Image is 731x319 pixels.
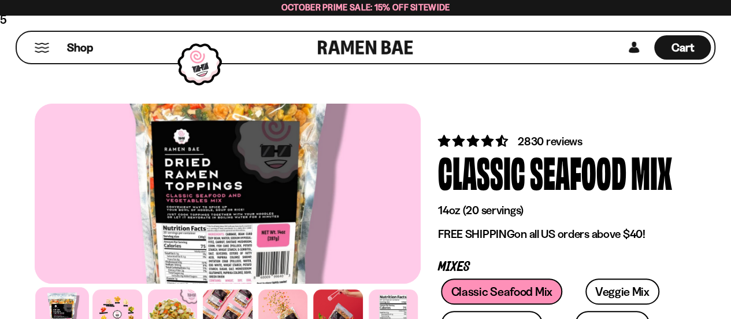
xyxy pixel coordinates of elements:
div: Seafood [530,150,626,193]
p: Mixes [438,262,679,273]
p: on all US orders above $40! [438,227,679,241]
div: Mix [631,150,672,193]
span: October Prime Sale: 15% off Sitewide [281,2,450,13]
strong: FREE SHIPPING [438,227,514,241]
span: Cart [671,41,694,54]
a: Veggie Mix [585,278,659,305]
button: Mobile Menu Trigger [34,43,50,53]
span: 2830 reviews [518,134,582,148]
span: 4.68 stars [438,134,510,148]
span: Shop [67,40,93,56]
div: Classic [438,150,525,193]
div: Cart [654,32,711,63]
a: Shop [67,35,93,60]
p: 14oz (20 servings) [438,203,679,218]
